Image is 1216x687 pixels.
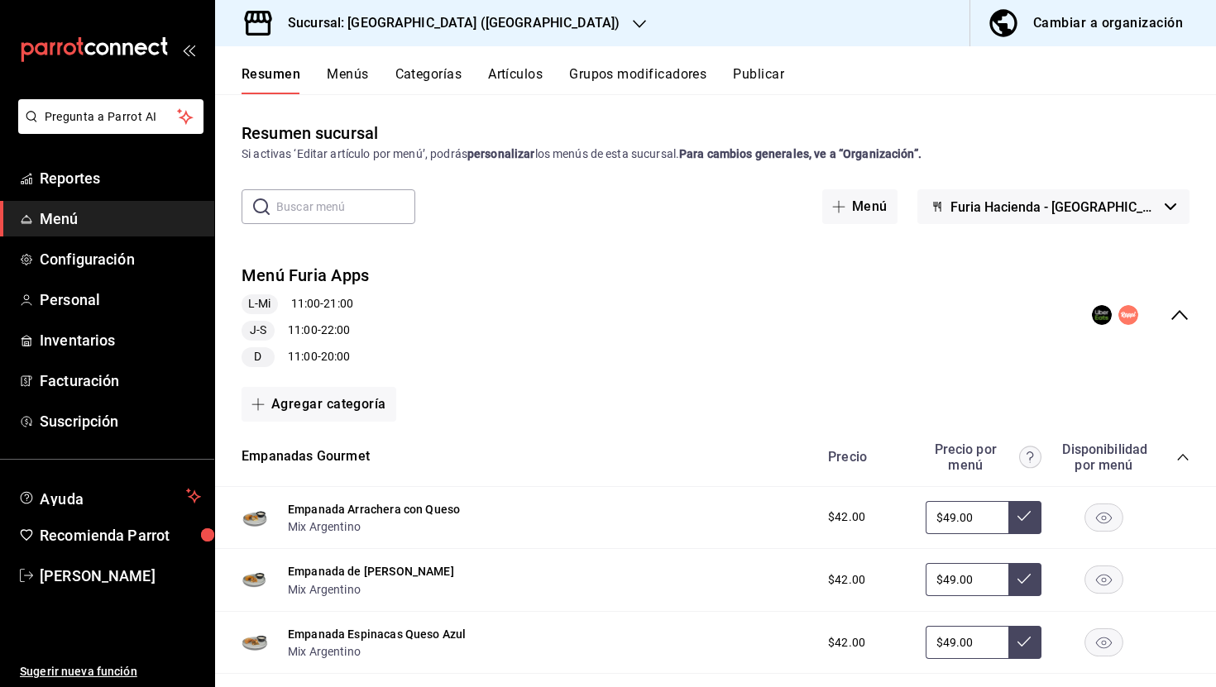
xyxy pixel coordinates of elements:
[40,289,201,311] span: Personal
[288,518,361,535] button: Mix Argentino
[1062,441,1145,473] div: Disponibilidad por menú
[242,66,300,94] button: Resumen
[242,66,1216,94] div: navigation tabs
[12,120,203,137] a: Pregunta a Parrot AI
[242,295,278,312] span: L-Mi
[275,13,620,33] h3: Sucursal: [GEOGRAPHIC_DATA] ([GEOGRAPHIC_DATA])
[488,66,543,94] button: Artículos
[467,147,535,160] strong: personalizar
[569,66,706,94] button: Grupos modificadores
[926,626,1008,659] input: Sin ajuste
[926,441,1041,473] div: Precio por menú
[40,486,180,506] span: Ayuda
[40,248,201,270] span: Configuración
[243,322,273,339] span: J-S
[242,566,268,593] img: Preview
[828,571,865,589] span: $42.00
[828,508,865,526] span: $42.00
[917,189,1190,224] button: Furia Hacienda - [GEOGRAPHIC_DATA]
[733,66,784,94] button: Publicar
[242,146,1190,163] div: Si activas ‘Editar artículo por menú’, podrás los menús de esta sucursal.
[811,449,917,465] div: Precio
[40,208,201,230] span: Menú
[288,626,466,642] button: Empanada Espinacas Queso Azul
[215,250,1216,380] div: collapse-menu-row
[247,348,268,365] span: D
[40,370,201,392] span: Facturación
[40,167,201,189] span: Reportes
[242,387,396,422] button: Agregar categoría
[242,321,369,341] div: 11:00 - 22:00
[40,329,201,351] span: Inventarios
[288,581,361,598] button: Mix Argentino
[40,524,201,546] span: Recomienda Parrot
[926,501,1008,534] input: Sin ajuste
[327,66,368,94] button: Menús
[182,43,195,56] button: open_drawer_menu
[242,504,268,531] img: Preview
[395,66,462,94] button: Categorías
[242,121,378,146] div: Resumen sucursal
[242,264,369,288] button: Menú Furia Apps
[1176,451,1190,464] button: collapse-category-row
[242,347,369,367] div: 11:00 - 20:00
[950,199,1158,215] span: Furia Hacienda - [GEOGRAPHIC_DATA]
[45,108,178,126] span: Pregunta a Parrot AI
[822,189,898,224] button: Menú
[20,663,201,680] span: Sugerir nueva función
[242,629,268,656] img: Preview
[926,563,1008,596] input: Sin ajuste
[288,501,460,518] button: Empanada Arrachera con Queso
[40,410,201,432] span: Suscripción
[242,294,369,314] div: 11:00 - 21:00
[40,565,201,587] span: [PERSON_NAME]
[1033,12,1183,35] div: Cambiar a organización
[242,447,370,466] button: Empanadas Gourmet
[288,563,454,580] button: Empanada de [PERSON_NAME]
[18,99,203,134] button: Pregunta a Parrot AI
[828,634,865,651] span: $42.00
[288,643,361,660] button: Mix Argentino
[276,190,415,223] input: Buscar menú
[679,147,922,160] strong: Para cambios generales, ve a “Organización”.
